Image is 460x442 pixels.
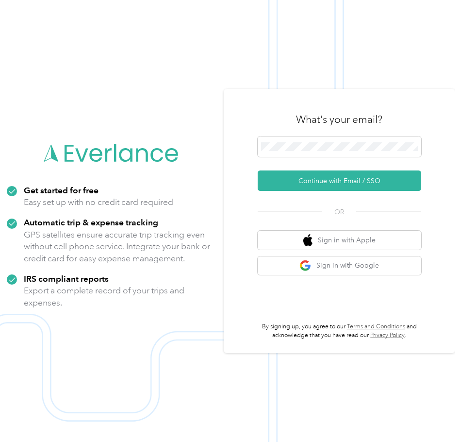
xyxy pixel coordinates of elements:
[322,207,356,217] span: OR
[258,231,422,250] button: apple logoSign in with Apple
[24,196,173,208] p: Easy set up with no credit card required
[24,229,217,265] p: GPS satellites ensure accurate trip tracking even without cell phone service. Integrate your bank...
[258,170,422,191] button: Continue with Email / SSO
[370,332,405,339] a: Privacy Policy
[296,113,382,126] h3: What's your email?
[299,260,312,272] img: google logo
[24,185,99,195] strong: Get started for free
[24,273,109,284] strong: IRS compliant reports
[258,323,422,340] p: By signing up, you agree to our and acknowledge that you have read our .
[24,285,217,308] p: Export a complete record of your trips and expenses.
[347,323,405,330] a: Terms and Conditions
[258,256,422,275] button: google logoSign in with Google
[406,388,460,442] iframe: Everlance-gr Chat Button Frame
[24,217,158,227] strong: Automatic trip & expense tracking
[303,234,313,246] img: apple logo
